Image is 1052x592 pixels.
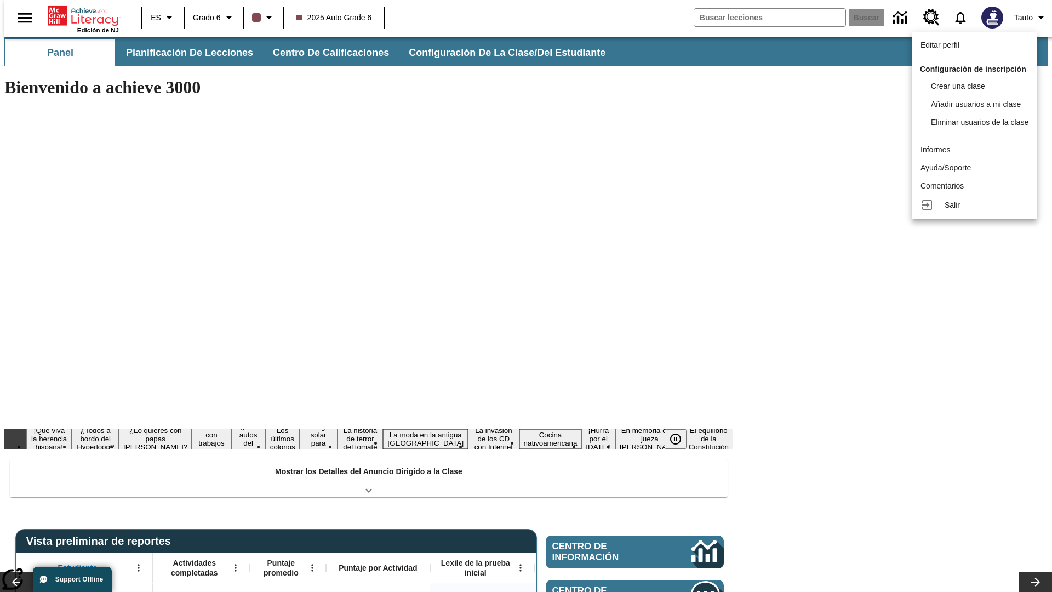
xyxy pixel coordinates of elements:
[921,41,959,49] span: Editar perfil
[931,100,1021,109] span: Añadir usuarios a mi clase
[920,65,1026,73] span: Configuración de inscripción
[921,181,964,190] span: Comentarios
[931,118,1028,127] span: Eliminar usuarios de la clase
[931,82,985,90] span: Crear una clase
[921,145,950,154] span: Informes
[945,201,960,209] span: Salir
[921,163,971,172] span: Ayuda/Soporte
